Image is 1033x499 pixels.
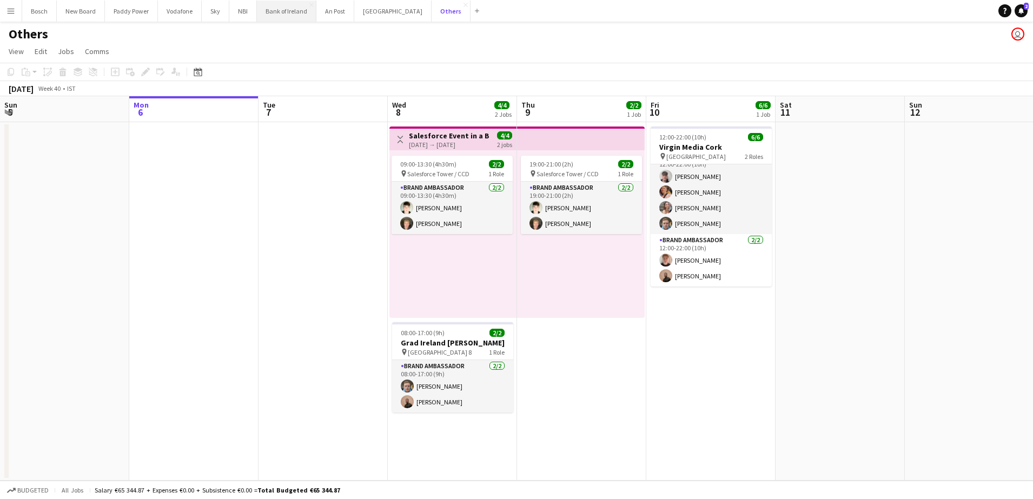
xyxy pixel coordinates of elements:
span: 19:00-21:00 (2h) [529,160,573,168]
span: Tue [263,100,275,110]
button: [GEOGRAPHIC_DATA] [354,1,432,22]
span: 4/4 [497,131,512,139]
a: View [4,44,28,58]
a: Comms [81,44,114,58]
div: [DATE] [9,83,34,94]
app-user-avatar: Katie Shovlin [1011,28,1024,41]
span: Thu [521,100,535,110]
button: Paddy Power [105,1,158,22]
a: Jobs [54,44,78,58]
button: Sky [202,1,229,22]
app-card-role: Brand Ambassador2/209:00-13:30 (4h30m)[PERSON_NAME][PERSON_NAME] [392,182,513,234]
app-job-card: 08:00-17:00 (9h)2/2Grad Ireland [PERSON_NAME] [GEOGRAPHIC_DATA] 81 RoleBrand Ambassador2/208:00-1... [392,322,513,412]
app-job-card: 19:00-21:00 (2h)2/2 Salesforce Tower / CCD1 RoleBrand Ambassador2/219:00-21:00 (2h)[PERSON_NAME][... [521,156,642,234]
button: Others [432,1,471,22]
button: NBI [229,1,257,22]
span: 08:00-17:00 (9h) [401,329,445,337]
span: 6/6 [756,101,771,109]
app-card-role: Brand Ambassador2/219:00-21:00 (2h)[PERSON_NAME][PERSON_NAME] [521,182,642,234]
span: Sun [909,100,922,110]
a: 2 [1015,4,1028,17]
app-card-role: Brand Ambassador2/208:00-17:00 (9h)[PERSON_NAME][PERSON_NAME] [392,360,513,412]
span: 9 [520,106,535,118]
div: [DATE] → [DATE] [409,141,489,149]
div: 2 Jobs [495,110,512,118]
span: 2/2 [618,160,633,168]
span: 09:00-13:30 (4h30m) [400,160,456,168]
button: Bosch [22,1,57,22]
span: All jobs [59,486,85,494]
span: 2 [1024,3,1029,10]
span: Budgeted [17,487,49,494]
button: An Post [316,1,354,22]
button: New Board [57,1,105,22]
div: Salary €65 344.87 + Expenses €0.00 + Subsistence €0.00 = [95,486,340,494]
div: 1 Job [756,110,770,118]
span: [GEOGRAPHIC_DATA] [666,152,726,161]
span: Jobs [58,46,74,56]
span: Total Budgeted €65 344.87 [257,486,340,494]
button: Bank of Ireland [257,1,316,22]
span: View [9,46,24,56]
span: 2 Roles [745,152,763,161]
span: 2/2 [489,329,505,337]
span: 5 [3,106,17,118]
span: 7 [261,106,275,118]
span: 2/2 [626,101,641,109]
h1: Others [9,26,48,42]
span: 6/6 [748,133,763,141]
span: Edit [35,46,47,56]
span: Wed [392,100,406,110]
div: 2 jobs [497,139,512,149]
span: Mon [134,100,149,110]
span: Comms [85,46,109,56]
app-card-role: Brand Ambassador2/212:00-22:00 (10h)[PERSON_NAME][PERSON_NAME] [651,234,772,287]
h3: Virgin Media Cork [651,142,772,152]
span: 11 [778,106,792,118]
span: 8 [390,106,406,118]
a: Edit [30,44,51,58]
span: Salesforce Tower / CCD [407,170,469,178]
span: Sat [780,100,792,110]
app-job-card: 12:00-22:00 (10h)6/6Virgin Media Cork [GEOGRAPHIC_DATA]2 RolesBrand Ambassador4/412:00-22:00 (10h... [651,127,772,287]
span: 6 [132,106,149,118]
button: Vodafone [158,1,202,22]
h3: Salesforce Event in a Box [409,131,489,141]
span: [GEOGRAPHIC_DATA] 8 [408,348,472,356]
button: Budgeted [5,484,50,496]
span: 12 [908,106,922,118]
app-job-card: 09:00-13:30 (4h30m)2/2 Salesforce Tower / CCD1 RoleBrand Ambassador2/209:00-13:30 (4h30m)[PERSON_... [392,156,513,234]
div: IST [67,84,76,92]
app-card-role: Brand Ambassador4/412:00-22:00 (10h)[PERSON_NAME][PERSON_NAME][PERSON_NAME][PERSON_NAME] [651,150,772,234]
span: 12:00-22:00 (10h) [659,133,706,141]
span: Salesforce Tower / CCD [537,170,599,178]
span: 1 Role [489,348,505,356]
div: 1 Job [627,110,641,118]
span: 2/2 [489,160,504,168]
span: Fri [651,100,659,110]
h3: Grad Ireland [PERSON_NAME] [392,338,513,348]
span: Sun [4,100,17,110]
span: 10 [649,106,659,118]
span: 4/4 [494,101,509,109]
span: 1 Role [488,170,504,178]
span: 1 Role [618,170,633,178]
span: Week 40 [36,84,63,92]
